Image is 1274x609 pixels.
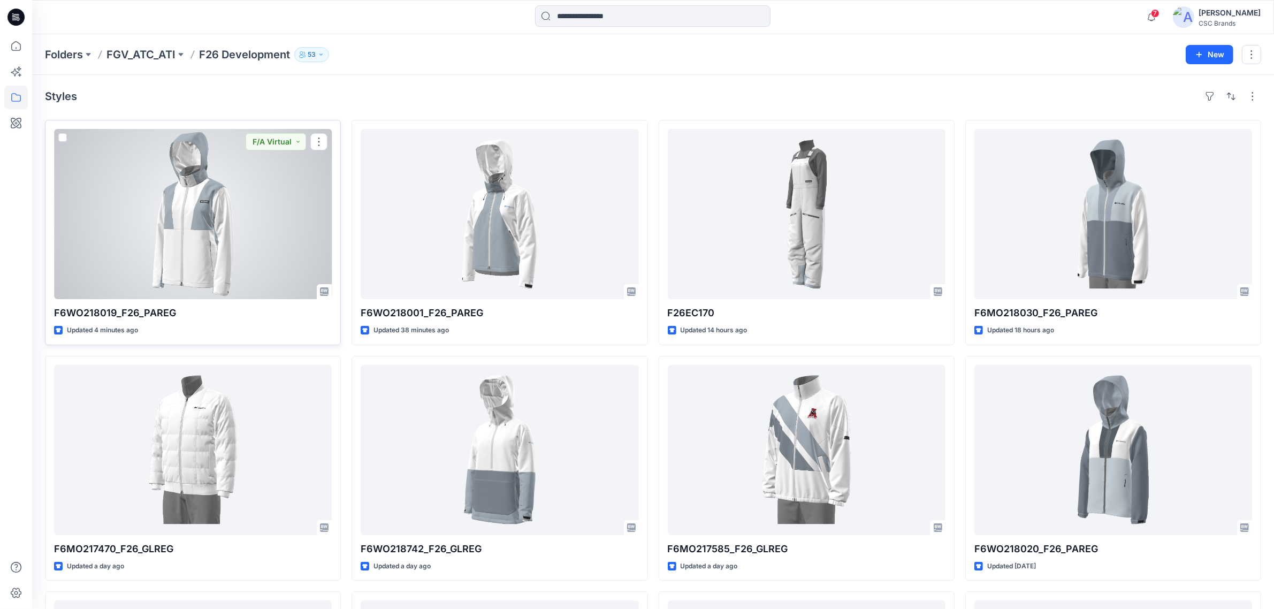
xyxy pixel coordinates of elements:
h4: Styles [45,90,77,103]
a: Folders [45,47,83,62]
p: F6MO217470_F26_GLREG [54,542,332,557]
a: F6WO218001_F26_PAREG [361,129,638,299]
a: F6MO218030_F26_PAREG [974,129,1252,299]
p: F26 Development [199,47,290,62]
p: F6MO218030_F26_PAREG [974,306,1252,321]
p: F6WO218001_F26_PAREG [361,306,638,321]
div: [PERSON_NAME] [1199,6,1261,19]
a: F6WO218020_F26_PAREG [974,365,1252,535]
a: F6MO217585_F26_GLREG [668,365,945,535]
p: Updated [DATE] [987,561,1036,572]
p: F6WO218019_F26_PAREG [54,306,332,321]
div: CSC Brands [1199,19,1261,27]
p: Updated 18 hours ago [987,325,1054,336]
a: F26EC170 [668,129,945,299]
p: F6WO218742_F26_GLREG [361,542,638,557]
p: Updated 14 hours ago [681,325,747,336]
p: F26EC170 [668,306,945,321]
button: 53 [294,47,329,62]
span: 7 [1151,9,1159,18]
a: F6WO218742_F26_GLREG [361,365,638,535]
p: Updated a day ago [373,561,431,572]
p: F6MO217585_F26_GLREG [668,542,945,557]
a: F6WO218019_F26_PAREG [54,129,332,299]
p: Updated 4 minutes ago [67,325,138,336]
button: New [1186,45,1233,64]
img: avatar [1173,6,1194,28]
p: Updated a day ago [681,561,738,572]
p: 53 [308,49,316,60]
p: Updated a day ago [67,561,124,572]
a: FGV_ATC_ATI [106,47,176,62]
p: Updated 38 minutes ago [373,325,449,336]
a: F6MO217470_F26_GLREG [54,365,332,535]
p: F6WO218020_F26_PAREG [974,542,1252,557]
